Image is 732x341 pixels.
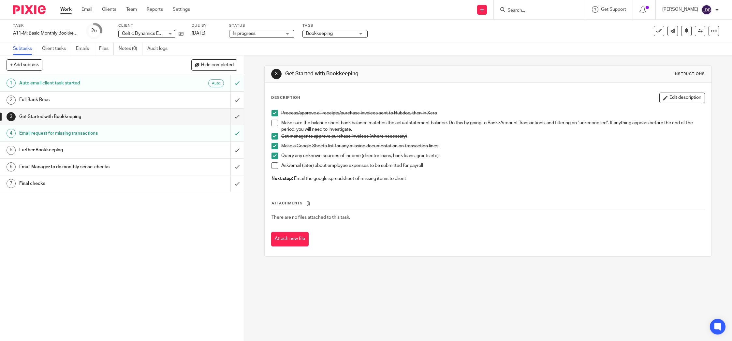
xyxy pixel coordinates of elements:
a: Files [99,42,114,55]
p: : Email the google spreadsheet of missing items to client [271,175,705,182]
p: [PERSON_NAME] [662,6,698,13]
p: Get manager to approve purchase invoices (where necessary) [281,133,705,140]
div: 2 [7,96,16,105]
h1: Auto email client task started [19,78,156,88]
a: Clients [102,6,116,13]
h1: Get Started with Bookkeeping [285,70,502,77]
span: In progress [233,31,256,36]
a: Settings [173,6,190,13]
img: svg%3E [701,5,712,15]
a: Notes (0) [119,42,142,55]
small: /7 [94,29,97,33]
div: 3 [7,112,16,121]
label: Tags [302,23,368,28]
label: Client [118,23,183,28]
label: Due by [192,23,221,28]
div: 5 [7,146,16,155]
p: Ask/email (later) about employee expenses to be submitted for payroll [281,162,705,169]
span: There are no files attached to this task. [271,215,350,220]
p: Description [271,95,300,100]
button: Hide completed [191,59,237,70]
p: Process/approve all receipts/purchase invoices sent to Hubdoc, then in Xero [281,110,705,116]
div: A11-M: Basic Monthly Bookkeeping [13,30,78,37]
span: Hide completed [201,63,234,68]
div: Instructions [674,71,705,77]
a: Reports [147,6,163,13]
h1: Email request for missing transactions [19,128,156,138]
input: Search [507,8,565,14]
button: + Add subtask [7,59,42,70]
h1: Email Manager to do monthly sense-checks [19,162,156,172]
h1: Get Started with Bookkeeping [19,112,156,122]
a: Email [81,6,92,13]
div: 2 [91,27,97,35]
a: Emails [76,42,94,55]
span: Bookkeeping [306,31,333,36]
span: Get Support [601,7,626,12]
a: Client tasks [42,42,71,55]
span: Attachments [271,201,303,205]
div: Auto [208,79,224,87]
a: Audit logs [147,42,172,55]
span: [DATE] [192,31,205,36]
button: Attach new file [271,232,309,246]
div: 6 [7,162,16,171]
a: Subtasks [13,42,37,55]
h1: Final checks [19,179,156,188]
img: Pixie [13,5,46,14]
p: Query any unknown sources of income (director loans, bank loans, grants etc) [281,153,705,159]
div: 4 [7,129,16,138]
a: Team [126,6,137,13]
h1: Further Bookkeeping [19,145,156,155]
p: Make a Google Sheets list for any missing documentation on transaction lines [281,143,705,149]
a: Work [60,6,72,13]
label: Status [229,23,294,28]
div: 1 [7,79,16,88]
h1: Full Bank Recs [19,95,156,105]
div: 3 [271,69,282,79]
strong: Next step [271,176,292,181]
div: 7 [7,179,16,188]
p: Make sure the balance sheet bank balance matches the actual statement balance. Do this by going t... [281,120,705,133]
button: Edit description [659,93,705,103]
span: Celtic Dynamics Engineering Limited [122,31,197,36]
label: Task [13,23,78,28]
